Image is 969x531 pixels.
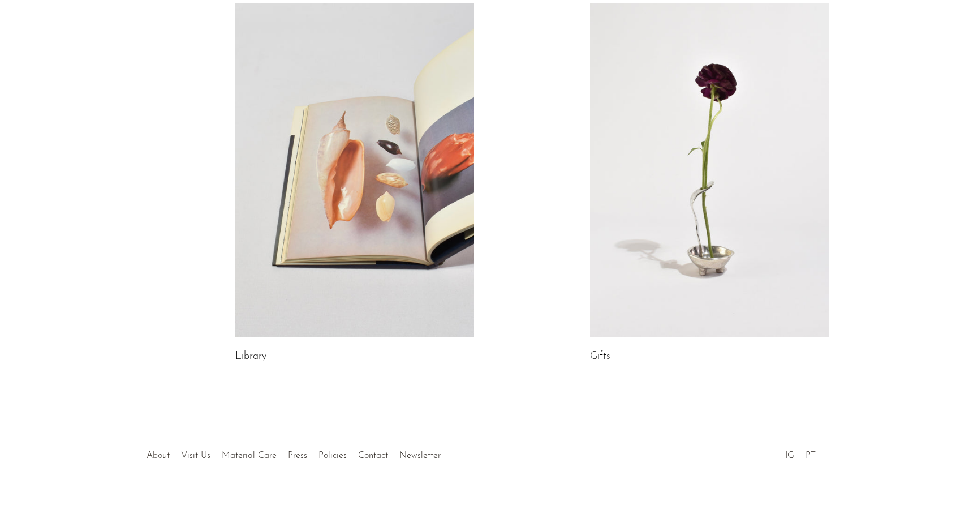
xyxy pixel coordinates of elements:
a: About [147,451,170,460]
a: Policies [318,451,347,460]
a: Gifts [590,352,610,362]
a: Visit Us [181,451,210,460]
a: Contact [358,451,388,460]
a: Press [288,451,307,460]
ul: Social Medias [779,442,821,464]
a: Material Care [222,451,277,460]
a: PT [806,451,816,460]
a: IG [785,451,794,460]
ul: Quick links [141,442,446,464]
a: Library [235,352,266,362]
